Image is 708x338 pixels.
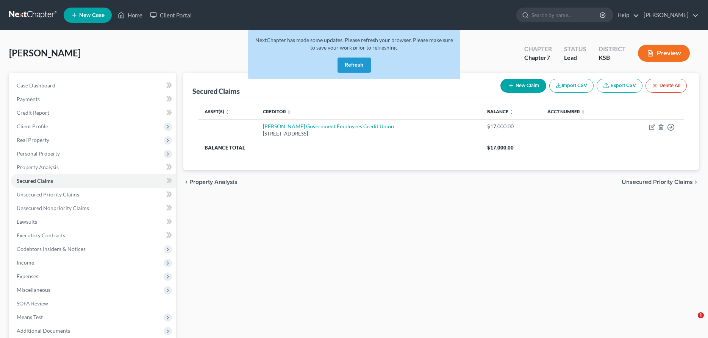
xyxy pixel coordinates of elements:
a: Property Analysis [11,160,176,174]
button: Refresh [338,58,371,73]
span: 1 [698,312,704,318]
a: Case Dashboard [11,79,176,92]
button: Preview [638,45,690,62]
span: Client Profile [17,123,48,129]
span: Case Dashboard [17,82,55,89]
button: Import CSV [549,79,594,93]
span: Personal Property [17,150,60,157]
div: Lead [564,53,586,62]
span: Unsecured Nonpriority Claims [17,205,89,211]
input: Search by name... [531,8,601,22]
div: KSB [599,53,626,62]
a: Payments [11,92,176,106]
span: New Case [79,12,105,18]
span: Property Analysis [17,164,59,170]
div: Secured Claims [192,87,240,96]
i: unfold_more [581,110,585,114]
a: SOFA Review [11,297,176,310]
a: Secured Claims [11,174,176,188]
i: chevron_right [693,179,699,185]
a: Lawsuits [11,215,176,229]
span: Means Test [17,314,43,320]
a: Credit Report [11,106,176,120]
div: Status [564,45,586,53]
div: $17,000.00 [487,123,536,130]
span: Real Property [17,137,49,143]
a: [PERSON_NAME] [640,8,699,22]
a: Unsecured Priority Claims [11,188,176,201]
button: Unsecured Priority Claims chevron_right [622,179,699,185]
span: Secured Claims [17,178,53,184]
a: Export CSV [597,79,642,93]
a: Client Portal [146,8,195,22]
div: Chapter [524,45,552,53]
span: Additional Documents [17,327,70,334]
i: unfold_more [287,110,291,114]
span: Lawsuits [17,218,37,225]
span: Unsecured Priority Claims [17,191,79,198]
a: Unsecured Nonpriority Claims [11,201,176,215]
iframe: Intercom live chat [682,312,700,330]
a: Asset(s) unfold_more [205,109,230,114]
i: unfold_more [225,110,230,114]
a: [PERSON_NAME] Government Employees Credit Union [263,123,394,129]
span: Executory Contracts [17,232,65,238]
div: [STREET_ADDRESS] [263,130,475,137]
a: Acct Number unfold_more [547,109,585,114]
span: Property Analysis [189,179,238,185]
span: 7 [547,54,550,61]
span: $17,000.00 [487,145,514,151]
a: Balance unfold_more [487,109,514,114]
span: Payments [17,96,40,102]
button: Delete All [645,79,687,93]
a: Executory Contracts [11,229,176,242]
span: Expenses [17,273,38,279]
span: Codebtors Insiders & Notices [17,246,86,252]
span: Miscellaneous [17,287,50,293]
i: unfold_more [509,110,514,114]
a: Help [614,8,639,22]
th: Balance Total [198,141,481,154]
span: SOFA Review [17,300,48,307]
span: Income [17,259,34,266]
button: chevron_left Property Analysis [183,179,238,185]
span: NextChapter has made some updates. Please refresh your browser. Please make sure to save your wor... [255,37,453,51]
div: Chapter [524,53,552,62]
div: District [599,45,626,53]
i: chevron_left [183,179,189,185]
span: Unsecured Priority Claims [622,179,693,185]
span: Credit Report [17,109,49,116]
a: Creditor unfold_more [263,109,291,114]
span: [PERSON_NAME] [9,47,81,58]
a: Home [114,8,146,22]
button: New Claim [500,79,546,93]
